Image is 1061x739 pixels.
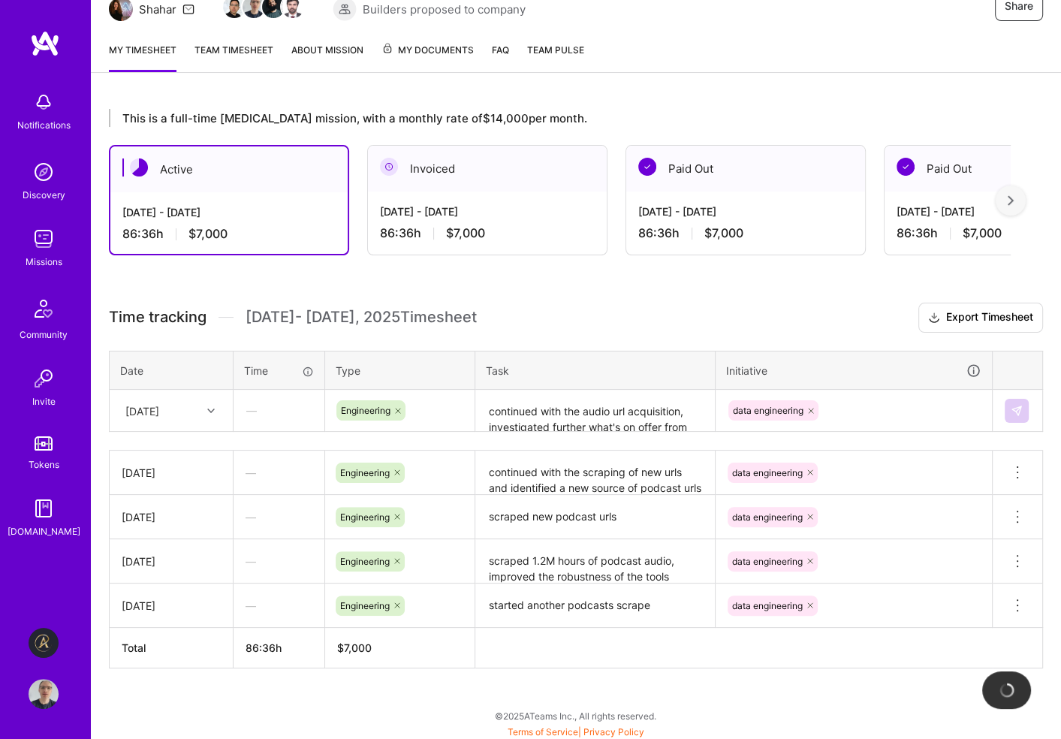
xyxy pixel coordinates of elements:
div: 86:36 h [122,226,336,242]
div: [DATE] - [DATE] [638,204,853,219]
span: Engineering [340,511,390,523]
img: right [1008,195,1014,206]
a: Team timesheet [194,42,273,72]
div: [DATE] [122,553,221,569]
img: Invoiced [380,158,398,176]
span: data engineering [732,556,803,567]
div: [DATE] - [DATE] [122,204,336,220]
th: Task [475,351,716,390]
th: Date [110,351,234,390]
div: Discovery [23,187,65,203]
span: Engineering [340,556,390,567]
a: Privacy Policy [583,726,644,737]
div: Active [110,146,348,192]
span: Engineering [340,467,390,478]
div: — [234,453,324,493]
div: [DOMAIN_NAME] [8,523,80,539]
textarea: scraped 1.2M hours of podcast audio, improved the robustness of the tools further [477,541,713,582]
img: discovery [29,157,59,187]
span: Time tracking [109,308,206,327]
img: User Avatar [29,679,59,709]
div: Initiative [726,362,981,379]
span: data engineering [733,405,803,416]
th: 86:36h [234,628,325,668]
span: $7,000 [704,225,743,241]
img: Paid Out [638,158,656,176]
img: Paid Out [897,158,915,176]
div: — [234,586,324,626]
div: — [234,541,324,581]
img: Active [130,158,148,176]
a: My Documents [381,42,474,72]
div: Invoiced [368,146,607,192]
a: Aldea: Transforming Behavior Change Through AI-Driven Coaching [25,628,62,658]
div: [DATE] [122,598,221,614]
img: Community [26,291,62,327]
div: [DATE] [125,403,159,418]
span: $7,000 [188,226,228,242]
img: tokens [35,436,53,451]
img: Aldea: Transforming Behavior Change Through AI-Driven Coaching [29,628,59,658]
span: Engineering [341,405,390,416]
div: This is a full-time [MEDICAL_DATA] mission, with a monthly rate of $14,000 per month. [109,109,1011,127]
div: 86:36 h [638,225,853,241]
div: Invite [32,394,56,409]
div: [DATE] [122,509,221,525]
img: Invite [29,363,59,394]
th: $7,000 [325,628,475,668]
div: — [234,391,324,430]
div: [DATE] [122,465,221,481]
div: — [234,497,324,537]
span: $7,000 [446,225,485,241]
a: About Mission [291,42,363,72]
img: bell [29,87,59,117]
a: Team Pulse [527,42,584,72]
span: data engineering [732,467,803,478]
div: 86:36 h [380,225,595,241]
i: icon Mail [182,3,194,15]
span: Engineering [340,600,390,611]
span: My Documents [381,42,474,59]
a: User Avatar [25,679,62,709]
textarea: continued with the audio url acquisition, investigated further what's on offer from Listen Notes,... [477,391,713,431]
img: teamwork [29,224,59,254]
div: Community [20,327,68,342]
span: [DATE] - [DATE] , 2025 Timesheet [246,308,477,327]
th: Type [325,351,475,390]
i: icon Download [928,310,940,326]
div: null [1005,399,1030,423]
textarea: scraped new podcast urls [477,496,713,538]
div: Notifications [17,117,71,133]
span: data engineering [732,511,803,523]
a: Terms of Service [508,726,578,737]
div: © 2025 ATeams Inc., All rights reserved. [90,697,1061,734]
th: Total [110,628,234,668]
img: logo [30,30,60,57]
div: Time [244,363,314,379]
textarea: continued with the scraping of new urls and identified a new source of podcast urls [477,452,713,493]
a: My timesheet [109,42,176,72]
textarea: started another podcasts scrape [477,585,713,626]
img: Submit [1011,405,1023,417]
span: Team Pulse [527,44,584,56]
a: FAQ [492,42,509,72]
div: Missions [26,254,62,270]
div: Tokens [29,457,59,472]
span: data engineering [732,600,803,611]
span: Builders proposed to company [363,2,526,17]
img: loading [998,681,1016,699]
div: Shahar [139,2,176,17]
img: guide book [29,493,59,523]
span: | [508,726,644,737]
i: icon Chevron [207,407,215,415]
button: Export Timesheet [918,303,1043,333]
div: [DATE] - [DATE] [380,204,595,219]
div: Paid Out [626,146,865,192]
span: $7,000 [963,225,1002,241]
